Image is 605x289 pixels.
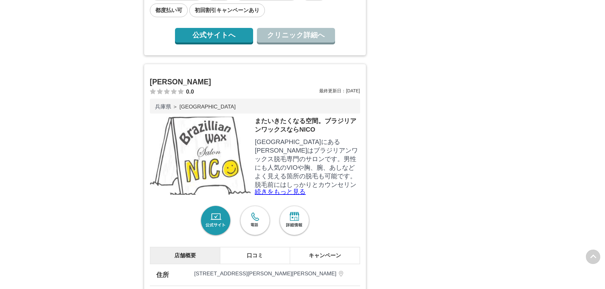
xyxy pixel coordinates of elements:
li: ＞ [172,103,178,110]
a: クリニック詳細へ [257,28,335,43]
li: キャンペーン [290,247,360,264]
a: 電話 [239,204,272,237]
p: [GEOGRAPHIC_DATA]にある[PERSON_NAME]はブラジリアンワックス脱毛専門のサロンです。男性にも人気のVIOや胸、腕、あしなどよく見える箇所の脱毛も可能です。脱毛前にはしっ... [255,138,360,258]
span: 初回割引キャンペーンあり [189,3,265,17]
a: 公式サイトへ [175,28,253,43]
img: icon-shoplistadr.svg [339,271,343,277]
span: 都度払い可 [150,3,188,17]
th: 住所 [150,264,188,286]
span: 最終更新日： [319,88,346,93]
span: 0.0 [186,89,194,95]
p: 続きをもっと見る [255,188,360,195]
img: PAGE UP [586,250,600,264]
h2: [PERSON_NAME] [150,77,360,87]
li: 店舗概要 [150,247,220,264]
a: 詳細情報 [278,204,311,237]
a: [STREET_ADDRESS][PERSON_NAME][PERSON_NAME] [194,271,354,277]
img: 428 [150,117,251,195]
h3: またいきたくなる空間。ブラジリアンワックスならNICO [255,117,360,134]
li: 口コミ [220,247,290,264]
li: [GEOGRAPHIC_DATA] [179,104,236,110]
a: 兵庫県 [155,104,171,110]
a: 公式サイト [199,204,232,237]
div: [DATE] [319,88,360,95]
